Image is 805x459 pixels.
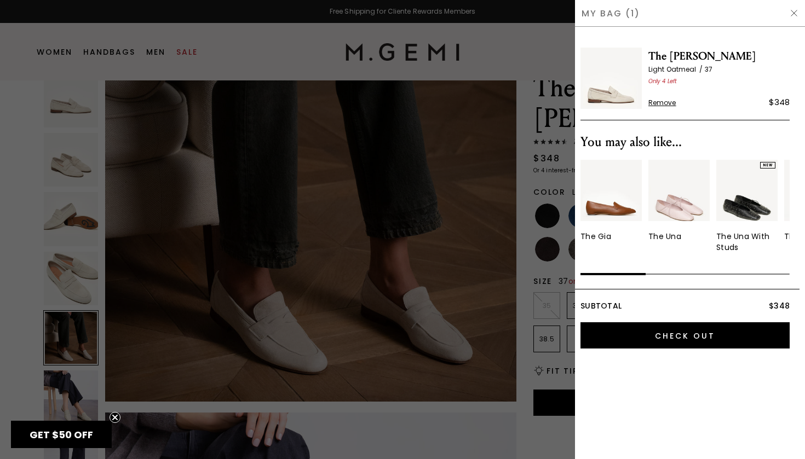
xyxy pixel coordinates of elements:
div: $348 [769,96,790,109]
button: Close teaser [110,412,120,423]
span: Only 4 Left [648,77,677,85]
span: The [PERSON_NAME] [648,48,790,65]
span: 37 [705,65,712,74]
img: Hide Drawer [790,9,798,18]
a: NEWThe Una with Studs [716,160,778,253]
img: 7322998571067_02_Hover_New_TheUna_BallerinaPink_Nappa_290x387_crop_center.jpg [648,160,710,221]
img: v_11759_01_Main_New_TheGia_Tan_Leather_290x387_crop_center.jpg [580,160,642,221]
div: GET $50 OFFClose teaser [11,421,112,448]
span: Subtotal [580,300,622,311]
div: You may also like... [580,133,790,151]
div: 1 / 10 [580,160,642,253]
a: The Una [648,160,710,242]
div: The Una [648,231,681,242]
span: GET $50 OFF [30,428,93,441]
img: The Sacca Donna [580,48,642,109]
span: Light Oatmeal [648,65,705,74]
div: The Una with Studs [716,231,778,253]
span: $348 [769,300,790,311]
a: The Gia [580,160,642,242]
span: Remove [648,98,676,107]
div: The Gia [580,231,611,242]
img: 7396635869243_02_Hover_New_TheUnaWhitStuds_Black_Leather_290x387_crop_center.jpg [716,160,778,221]
input: Check Out [580,322,790,348]
div: NEW [760,162,775,169]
